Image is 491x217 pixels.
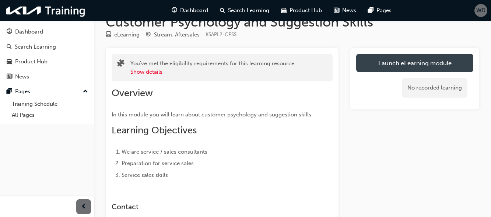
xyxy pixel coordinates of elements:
[7,74,12,80] span: news-icon
[112,203,333,211] h3: Contact
[9,98,91,110] a: Training Schedule
[180,6,208,15] span: Dashboard
[7,59,12,65] span: car-icon
[122,148,207,155] span: We are service / sales consultants
[228,6,269,15] span: Search Learning
[130,68,162,76] button: Show details
[106,30,140,39] div: Type
[328,3,362,18] a: news-iconNews
[214,3,275,18] a: search-iconSearch Learning
[356,54,473,72] a: Launch eLearning module
[3,85,91,98] button: Pages
[3,24,91,85] button: DashboardSearch LearningProduct HubNews
[7,29,12,35] span: guage-icon
[474,4,487,17] button: WD
[172,6,177,15] span: guage-icon
[9,109,91,121] a: All Pages
[122,160,194,167] span: Preparation for service sales
[15,28,43,36] div: Dashboard
[3,25,91,39] a: Dashboard
[290,6,322,15] span: Product Hub
[3,70,91,84] a: News
[114,31,140,39] div: eLearning
[15,43,56,51] div: Search Learning
[166,3,214,18] a: guage-iconDashboard
[3,40,91,54] a: Search Learning
[476,6,485,15] span: WD
[334,6,339,15] span: news-icon
[154,31,200,39] div: Stream: Aftersales
[81,202,87,211] span: prev-icon
[117,60,124,69] span: puzzle-icon
[130,59,296,76] div: You've met the eligibility requirements for this learning resource.
[220,6,225,15] span: search-icon
[122,172,168,178] span: Service sales skills
[368,6,373,15] span: pages-icon
[112,87,153,99] span: Overview
[362,3,397,18] a: pages-iconPages
[112,111,313,118] span: In this module you will learn about customer psychology and suggestion skills.
[15,57,48,66] div: Product Hub
[112,125,197,136] span: Learning Objectives
[281,6,287,15] span: car-icon
[15,73,29,81] div: News
[83,87,88,97] span: up-icon
[145,30,200,39] div: Stream
[206,31,236,38] span: Learning resource code
[15,87,30,96] div: Pages
[3,55,91,69] a: Product Hub
[106,14,479,30] h1: Customer Psychology and Suggestion Skills
[376,6,392,15] span: Pages
[7,44,12,50] span: search-icon
[402,78,467,98] div: No recorded learning
[4,3,88,18] img: kia-training
[342,6,356,15] span: News
[106,32,111,38] span: learningResourceType_ELEARNING-icon
[275,3,328,18] a: car-iconProduct Hub
[7,88,12,95] span: pages-icon
[145,32,151,38] span: target-icon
